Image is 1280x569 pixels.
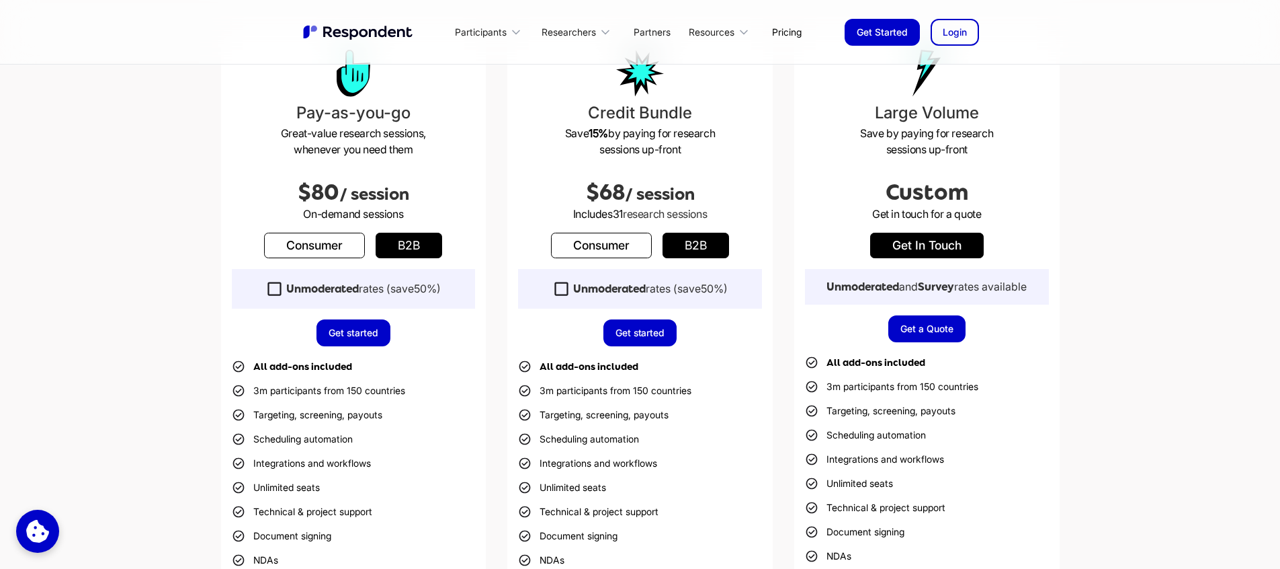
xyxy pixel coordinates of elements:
[518,502,658,521] li: Technical & project support
[232,502,372,521] li: Technical & project support
[518,478,606,497] li: Unlimited seats
[518,430,639,449] li: Scheduling automation
[573,282,728,296] div: rates (save )
[232,406,382,424] li: Targeting, screening, payouts
[455,26,507,39] div: Participants
[551,233,652,258] a: Consumer
[681,16,761,48] div: Resources
[540,361,638,372] strong: All add-ons included
[253,361,352,372] strong: All add-ons included
[518,381,691,400] li: 3m participants from 150 countries
[589,126,608,140] strong: 15%
[232,381,405,400] li: 3m participants from 150 countries
[518,406,669,424] li: Targeting, screening, payouts
[339,185,409,204] span: / session
[298,180,339,204] span: $80
[805,101,1049,125] h3: Large Volume
[573,282,646,295] strong: Unmoderated
[232,527,331,545] li: Document signing
[613,207,623,221] span: 31
[805,402,955,420] li: Targeting, screening, payouts
[805,426,926,445] li: Scheduling automation
[518,527,617,545] li: Document signing
[414,282,437,295] span: 50%
[826,280,899,293] strong: Unmoderated
[931,19,979,46] a: Login
[534,16,622,48] div: Researchers
[918,280,954,293] strong: Survey
[805,498,945,517] li: Technical & project support
[663,233,729,258] a: b2b
[603,319,677,346] a: Get started
[286,282,359,295] strong: Unmoderated
[447,16,534,48] div: Participants
[302,24,416,41] a: home
[232,454,371,473] li: Integrations and workflows
[826,357,925,368] strong: All add-ons included
[805,547,851,566] li: NDAs
[232,101,476,125] h3: Pay-as-you-go
[870,233,984,258] a: get in touch
[586,180,625,204] span: $68
[805,450,944,469] li: Integrations and workflows
[264,233,365,258] a: Consumer
[805,206,1049,222] p: Get in touch for a quote
[376,233,442,258] a: b2b
[316,319,390,346] a: Get started
[232,125,476,157] p: Great-value research sessions, whenever you need them
[232,478,320,497] li: Unlimited seats
[232,430,353,449] li: Scheduling automation
[888,315,966,342] a: Get a Quote
[518,454,657,473] li: Integrations and workflows
[625,185,695,204] span: / session
[689,26,734,39] div: Resources
[518,125,762,157] p: Save by paying for research sessions up-front
[805,125,1049,157] p: Save by paying for research sessions up-front
[886,180,968,204] span: Custom
[805,377,978,396] li: 3m participants from 150 countries
[518,101,762,125] h3: Credit Bundle
[701,282,724,295] span: 50%
[623,207,707,221] span: research sessions
[805,523,904,541] li: Document signing
[232,206,476,222] p: On-demand sessions
[542,26,596,39] div: Researchers
[826,280,1027,294] div: and rates available
[623,16,681,48] a: Partners
[302,24,416,41] img: Untitled UI logotext
[761,16,812,48] a: Pricing
[805,474,893,493] li: Unlimited seats
[518,206,762,222] p: Includes
[845,19,920,46] a: Get Started
[286,282,441,296] div: rates (save )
